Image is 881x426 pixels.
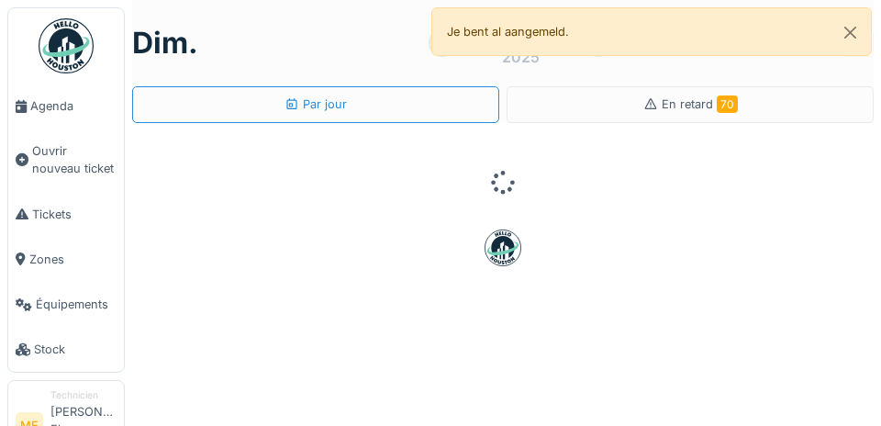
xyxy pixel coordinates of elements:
[717,95,738,113] span: 70
[32,206,117,223] span: Tickets
[284,95,347,113] div: Par jour
[8,129,124,191] a: Ouvrir nouveau ticket
[8,192,124,237] a: Tickets
[8,84,124,129] a: Agenda
[8,237,124,282] a: Zones
[431,7,872,56] div: Je bent al aangemeld.
[30,97,117,115] span: Agenda
[8,327,124,372] a: Stock
[39,18,94,73] img: Badge_color-CXgf-gQk.svg
[662,97,738,111] span: En retard
[36,296,117,313] span: Équipements
[132,26,198,61] h1: dim.
[502,46,540,68] div: 2025
[485,230,521,266] img: badge-BVDL4wpA.svg
[830,8,871,57] button: Close
[34,341,117,358] span: Stock
[29,251,117,268] span: Zones
[32,142,117,177] span: Ouvrir nouveau ticket
[50,388,117,402] div: Technicien
[8,282,124,327] a: Équipements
